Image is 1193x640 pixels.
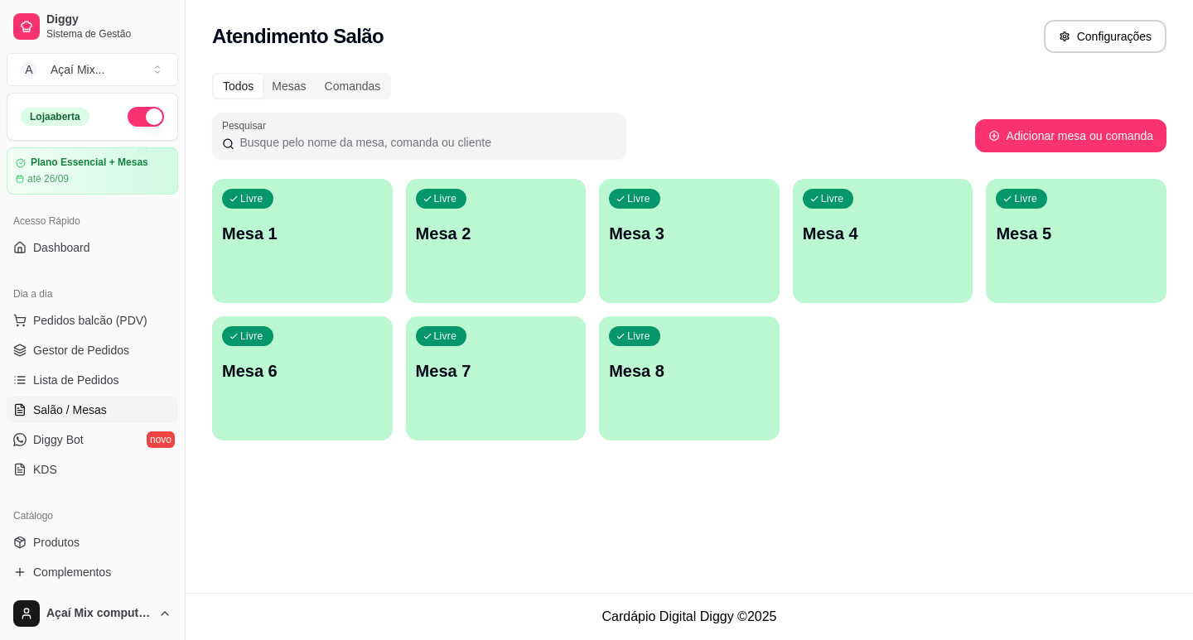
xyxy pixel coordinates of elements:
p: Livre [821,192,844,205]
a: Dashboard [7,234,178,261]
div: Todos [214,75,263,98]
button: LivreMesa 5 [986,179,1166,303]
p: Mesa 5 [996,222,1157,245]
p: Livre [240,330,263,343]
a: Lista de Pedidos [7,367,178,393]
p: Mesa 8 [609,359,770,383]
button: LivreMesa 8 [599,316,780,440]
a: Diggy Botnovo [7,426,178,453]
span: Pedidos balcão (PDV) [33,312,147,329]
h2: Atendimento Salão [212,23,384,50]
div: Açaí Mix ... [51,61,104,78]
button: Select a team [7,53,178,86]
button: Configurações [1044,20,1166,53]
p: Livre [1014,192,1037,205]
span: Gestor de Pedidos [33,342,129,358]
footer: Cardápio Digital Diggy © 2025 [186,593,1193,640]
p: Mesa 1 [222,222,383,245]
span: Dashboard [33,239,90,256]
article: até 26/09 [27,172,69,185]
p: Mesa 3 [609,222,770,245]
span: Açaí Mix computador [46,606,152,621]
p: Mesa 6 [222,359,383,383]
button: Adicionar mesa ou comanda [975,119,1166,152]
span: Lista de Pedidos [33,372,119,388]
p: Livre [434,192,457,205]
div: Catálogo [7,503,178,529]
a: Produtos [7,529,178,556]
p: Mesa 7 [416,359,577,383]
p: Livre [627,192,650,205]
div: Mesas [263,75,315,98]
span: Complementos [33,564,111,580]
div: Comandas [316,75,390,98]
a: Complementos [7,559,178,585]
p: Livre [240,192,263,205]
label: Pesquisar [222,118,272,132]
button: LivreMesa 6 [212,316,393,440]
button: Alterar Status [128,107,164,127]
span: Diggy Bot [33,431,84,448]
div: Acesso Rápido [7,208,178,234]
button: LivreMesa 1 [212,179,393,303]
button: LivreMesa 3 [599,179,780,303]
p: Mesa 2 [416,222,577,245]
a: Plano Essencial + Mesasaté 26/09 [7,147,178,195]
p: Livre [434,330,457,343]
button: LivreMesa 4 [793,179,973,303]
button: LivreMesa 7 [406,316,587,440]
a: Salão / Mesas [7,397,178,423]
a: KDS [7,456,178,483]
button: LivreMesa 2 [406,179,587,303]
span: Produtos [33,534,80,551]
p: Mesa 4 [803,222,964,245]
p: Livre [627,330,650,343]
article: Plano Essencial + Mesas [31,156,148,169]
button: Pedidos balcão (PDV) [7,307,178,334]
span: KDS [33,461,57,478]
input: Pesquisar [234,134,616,151]
span: Salão / Mesas [33,402,107,418]
a: Gestor de Pedidos [7,337,178,363]
button: Açaí Mix computador [7,594,178,633]
span: Sistema de Gestão [46,27,171,41]
div: Dia a dia [7,281,178,307]
span: Diggy [46,12,171,27]
div: Loja aberta [21,108,89,126]
span: A [21,61,37,78]
a: DiggySistema de Gestão [7,7,178,46]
